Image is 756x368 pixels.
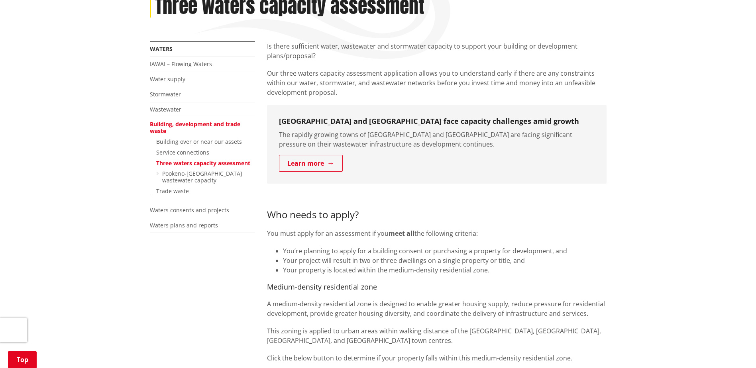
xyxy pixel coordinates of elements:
a: Building, development and trade waste [150,120,240,135]
p: The rapidly growing towns of [GEOGRAPHIC_DATA] and [GEOGRAPHIC_DATA] are facing significant press... [279,130,595,149]
p: You must apply for an assessment if you the following criteria: [267,229,607,238]
a: Waters plans and reports [150,221,218,229]
p: A medium-density residential zone is designed to enable greater housing supply, reduce pressure f... [267,299,607,318]
a: IAWAI – Flowing Waters [150,60,212,68]
h4: Medium-density residential zone [267,283,607,292]
a: Building over or near our assets [156,138,242,145]
a: Learn more [279,155,343,172]
strong: meet all [389,229,414,238]
a: Three waters capacity assessment [156,159,250,167]
a: Trade waste [156,187,189,195]
a: Stormwater [150,90,181,98]
p: Click the below button to determine if your property falls within this medium-density residential... [267,353,607,363]
iframe: Messenger Launcher [719,335,748,363]
li: Your property is located within the medium-density residential zone. [283,265,607,275]
a: Wastewater [150,106,181,113]
a: Service connections [156,149,209,156]
a: Water supply [150,75,185,83]
a: Top [8,351,37,368]
p: This zoning is applied to urban areas within walking distance of the [GEOGRAPHIC_DATA], [GEOGRAPH... [267,326,607,345]
li: You’re planning to apply for a building consent or purchasing a property for development, and [283,246,607,256]
li: Your project will result in two or three dwellings on a single property or title, and [283,256,607,265]
a: Waters consents and projects [150,206,229,214]
h3: [GEOGRAPHIC_DATA] and [GEOGRAPHIC_DATA] face capacity challenges amid growth [279,117,595,126]
a: Waters [150,45,173,53]
p: Is there sufficient water, wastewater and stormwater capacity to support your building or develop... [267,41,607,61]
a: Pookeno-[GEOGRAPHIC_DATA] wastewater capacity [162,170,242,184]
p: Our three waters capacity assessment application allows you to understand early if there are any ... [267,69,607,97]
h3: Who needs to apply? [267,209,607,221]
